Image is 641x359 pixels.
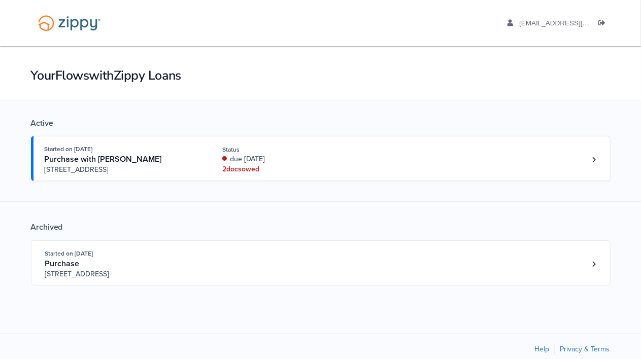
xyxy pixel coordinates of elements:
a: Loan number 4263577 [587,152,602,167]
div: due [DATE] [222,154,358,164]
span: Started on [DATE] [45,250,93,257]
div: Status [222,145,358,154]
a: Open loan 4263577 [31,136,611,181]
a: Privacy & Terms [560,345,610,353]
span: Started on [DATE] [45,146,93,153]
span: [STREET_ADDRESS] [45,269,200,279]
span: Purchase [45,259,80,269]
h1: Your Flows with Zippy Loans [31,67,611,84]
div: Archived [31,222,611,232]
img: Logo [31,10,107,36]
span: Purchase with [PERSON_NAME] [45,154,162,164]
a: Open loan 4262751 [31,240,611,285]
a: Log out [599,19,610,29]
a: edit profile [508,19,636,29]
span: albertoenrique3500@gmail.com [519,19,635,27]
div: 2 doc s owed [222,164,358,174]
div: Active [31,118,611,128]
a: Help [535,345,550,353]
a: Loan number 4262751 [587,257,602,272]
span: [STREET_ADDRESS] [45,165,199,175]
